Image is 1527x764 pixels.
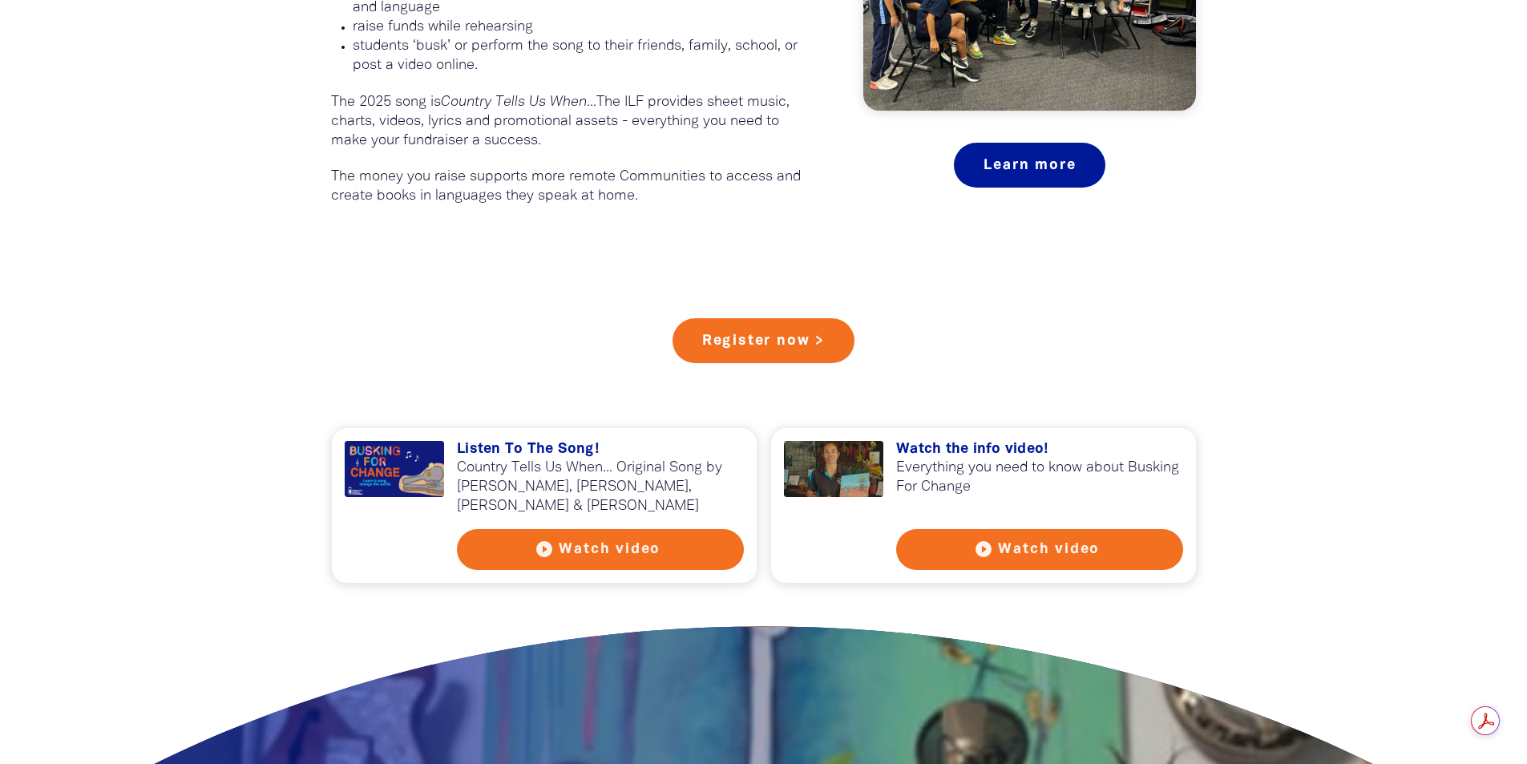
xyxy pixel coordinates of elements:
i: play_circle_filled [974,540,993,559]
p: The 2025 song is The ILF provides sheet music, charts, videos, lyrics and promotional assets - ev... [331,93,816,151]
a: Learn more [954,143,1105,188]
button: play_circle_filled Watch video [896,529,1183,570]
p: raise funds while rehearsing [353,18,816,37]
em: Country Tells Us When... [441,95,596,109]
h3: Listen To The Song! [457,441,744,459]
p: students ‘busk’ or perform the song to their friends, family, school, or post a video online. [353,37,816,75]
h3: Watch the info video! [896,441,1183,459]
p: The money you raise supports more remote Communities to access and create books in languages they... [331,168,816,206]
i: play_circle_filled [535,540,554,559]
button: play_circle_filled Watch video [457,529,744,570]
a: Register now > [673,318,854,363]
